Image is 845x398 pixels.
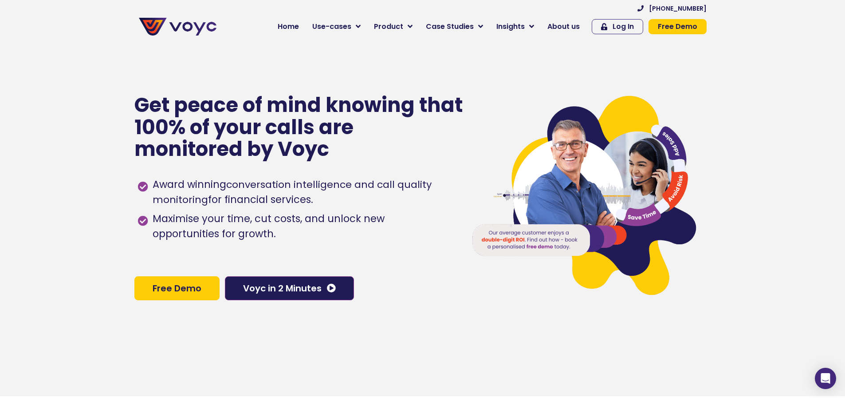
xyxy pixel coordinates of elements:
div: Open Intercom Messenger [815,368,836,389]
span: Award winning for financial services. [150,177,453,207]
h1: conversation intelligence and call quality monitoring [153,178,432,207]
span: Use-cases [312,21,351,32]
a: Free Demo [134,276,220,300]
a: Insights [490,18,541,36]
a: Home [271,18,306,36]
p: Get peace of mind knowing that 100% of your calls are monitored by Voyc [134,94,464,160]
span: [PHONE_NUMBER] [649,5,707,12]
span: Free Demo [153,284,201,293]
span: Home [278,21,299,32]
a: [PHONE_NUMBER] [637,5,707,12]
img: voyc-full-logo [139,18,216,36]
span: Voyc in 2 Minutes [243,284,322,293]
span: Log In [613,23,634,30]
span: About us [547,21,580,32]
a: Case Studies [419,18,490,36]
a: Log In [592,19,643,34]
a: Voyc in 2 Minutes [225,276,354,300]
span: Product [374,21,403,32]
span: Insights [496,21,525,32]
a: Use-cases [306,18,367,36]
a: About us [541,18,586,36]
a: Product [367,18,419,36]
span: Case Studies [426,21,474,32]
a: Free Demo [648,19,707,34]
span: Maximise your time, cut costs, and unlock new opportunities for growth. [150,211,453,242]
span: Free Demo [658,23,697,30]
